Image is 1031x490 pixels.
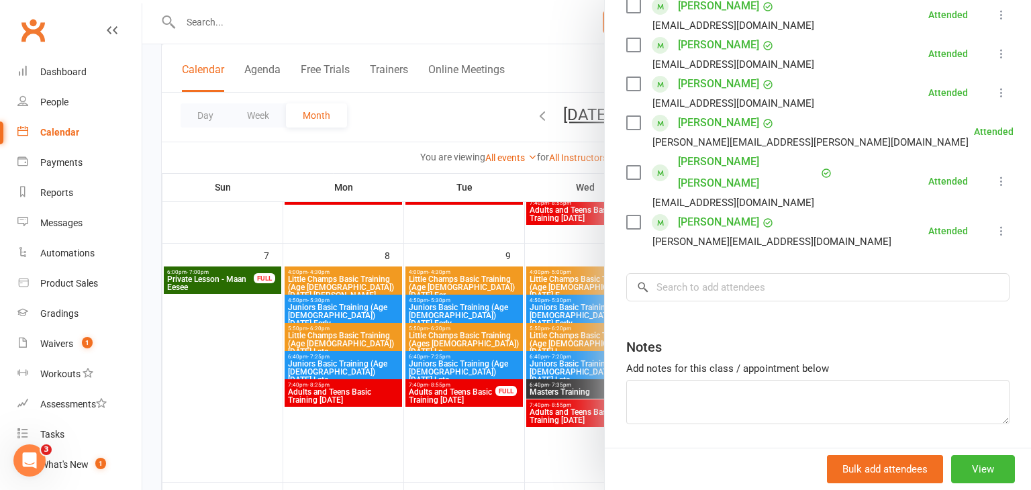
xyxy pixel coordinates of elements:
div: Calendar [40,127,79,138]
a: Tasks [17,420,142,450]
a: What's New1 [17,450,142,480]
a: [PERSON_NAME] [678,73,759,95]
div: Reports [40,187,73,198]
iframe: Intercom live chat [13,444,46,477]
div: Payments [40,157,83,168]
div: Attended [974,127,1014,136]
a: [PERSON_NAME] [PERSON_NAME] [678,151,818,194]
div: [PERSON_NAME][EMAIL_ADDRESS][PERSON_NAME][DOMAIN_NAME] [652,134,969,151]
a: Reports [17,178,142,208]
div: Dashboard [40,66,87,77]
a: Automations [17,238,142,268]
div: [EMAIL_ADDRESS][DOMAIN_NAME] [652,56,814,73]
a: Gradings [17,299,142,329]
div: Add notes for this class / appointment below [626,360,1010,377]
a: Payments [17,148,142,178]
div: [PERSON_NAME][EMAIL_ADDRESS][DOMAIN_NAME] [652,233,891,250]
div: [EMAIL_ADDRESS][DOMAIN_NAME] [652,17,814,34]
span: 1 [82,337,93,348]
div: Workouts [40,369,81,379]
div: Gradings [40,308,79,319]
div: [EMAIL_ADDRESS][DOMAIN_NAME] [652,194,814,211]
div: [EMAIL_ADDRESS][DOMAIN_NAME] [652,95,814,112]
div: Messages [40,217,83,228]
div: Assessments [40,399,107,409]
div: Product Sales [40,278,98,289]
div: Waivers [40,338,73,349]
div: Notes [626,338,662,356]
button: Bulk add attendees [827,455,943,483]
div: What's New [40,459,89,470]
button: View [951,455,1015,483]
div: People [40,97,68,107]
div: Attended [928,10,968,19]
a: Messages [17,208,142,238]
a: Assessments [17,389,142,420]
div: Automations [40,248,95,258]
input: Search to add attendees [626,273,1010,301]
a: Dashboard [17,57,142,87]
div: Attended [928,88,968,97]
span: 1 [95,458,106,469]
a: Workouts [17,359,142,389]
a: Clubworx [16,13,50,47]
a: [PERSON_NAME] [678,112,759,134]
a: [PERSON_NAME] [678,211,759,233]
a: People [17,87,142,117]
div: Tasks [40,429,64,440]
a: [PERSON_NAME] [678,34,759,56]
a: Waivers 1 [17,329,142,359]
div: Attended [928,177,968,186]
a: Product Sales [17,268,142,299]
div: Attended [928,226,968,236]
span: 3 [41,444,52,455]
a: Calendar [17,117,142,148]
div: Attended [928,49,968,58]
